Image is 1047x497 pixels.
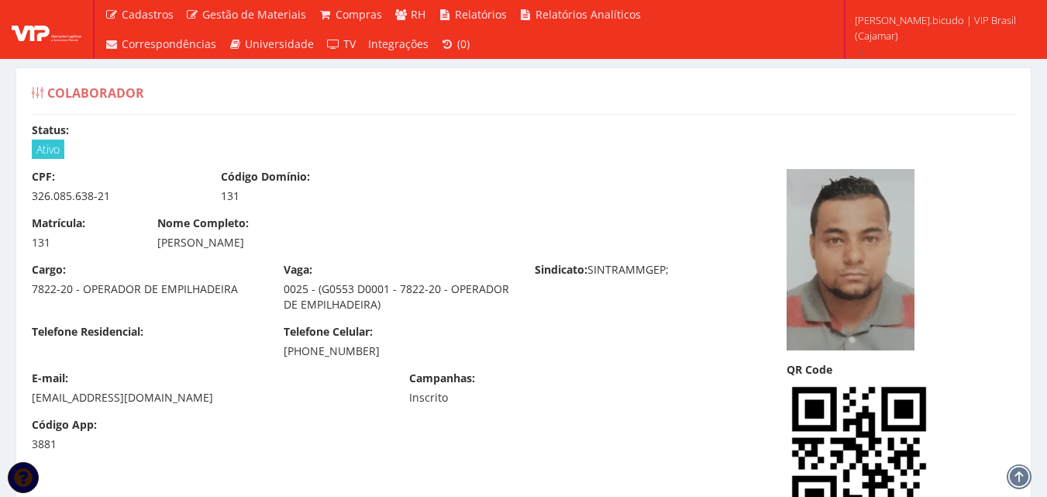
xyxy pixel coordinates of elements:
[32,216,85,231] label: Matrícula:
[409,390,575,406] div: Inscrito
[284,262,312,278] label: Vaga:
[32,371,68,386] label: E-mail:
[536,7,641,22] span: Relatórios Analíticos
[411,7,425,22] span: RH
[343,36,356,51] span: TV
[435,29,477,59] a: (0)
[32,188,198,204] div: 326.085.638-21
[122,7,174,22] span: Cadastros
[32,123,69,138] label: Status:
[12,18,81,41] img: logo
[32,281,260,297] div: 7822-20 - OPERADOR DE EMPILHADEIRA
[32,140,64,159] span: Ativo
[122,36,216,51] span: Correspondências
[32,437,134,452] div: 3881
[157,216,249,231] label: Nome Completo:
[98,29,222,59] a: Correspondências
[409,371,475,386] label: Campanhas:
[457,36,470,51] span: (0)
[32,169,55,185] label: CPF:
[32,390,386,406] div: [EMAIL_ADDRESS][DOMAIN_NAME]
[535,262,587,278] label: Sindicato:
[362,29,435,59] a: Integrações
[284,324,373,340] label: Telefone Celular:
[221,188,387,204] div: 131
[523,262,775,281] div: SINTRAMMGEP;
[787,169,914,350] img: foto-17304616856724bff5ca300.png
[32,324,143,340] label: Telefone Residencial:
[32,417,97,433] label: Código App:
[336,7,382,22] span: Compras
[202,7,306,22] span: Gestão de Materiais
[245,36,314,51] span: Universidade
[320,29,362,59] a: TV
[157,235,638,250] div: [PERSON_NAME]
[32,262,66,278] label: Cargo:
[787,362,832,378] label: QR Code
[47,85,144,102] span: Colaborador
[284,343,512,359] div: [PHONE_NUMBER]
[222,29,321,59] a: Universidade
[284,281,512,312] div: 0025 - (G0553 D0001 - 7822-20 - OPERADOR DE EMPILHADEIRA)
[455,7,507,22] span: Relatórios
[368,36,429,51] span: Integrações
[32,235,134,250] div: 131
[221,169,310,185] label: Código Domínio:
[855,12,1027,43] span: [PERSON_NAME].bicudo | VIP Brasil (Cajamar)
